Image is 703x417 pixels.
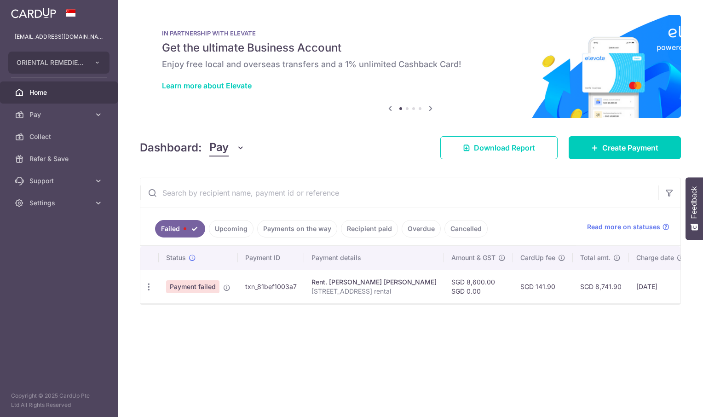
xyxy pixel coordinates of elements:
[444,220,488,237] a: Cancelled
[140,15,681,118] img: Renovation banner
[311,287,437,296] p: [STREET_ADDRESS] rental
[587,222,660,232] span: Read more on statuses
[162,41,659,55] h5: Get the ultimate Business Account
[166,280,219,293] span: Payment failed
[29,110,90,119] span: Pay
[29,88,90,97] span: Home
[29,176,90,185] span: Support
[8,52,109,74] button: ORIENTAL REMEDIES INCORPORATED (PRIVATE LIMITED)
[166,253,186,262] span: Status
[520,253,555,262] span: CardUp fee
[311,278,437,287] div: Rent. [PERSON_NAME] [PERSON_NAME]
[15,32,103,41] p: [EMAIL_ADDRESS][DOMAIN_NAME]
[451,253,496,262] span: Amount & GST
[257,220,337,237] a: Payments on the way
[238,246,304,270] th: Payment ID
[474,142,535,153] span: Download Report
[140,139,202,156] h4: Dashboard:
[304,246,444,270] th: Payment details
[341,220,398,237] a: Recipient paid
[629,270,691,303] td: [DATE]
[140,178,658,208] input: Search by recipient name, payment id or reference
[569,136,681,159] a: Create Payment
[162,59,659,70] h6: Enjoy free local and overseas transfers and a 1% unlimited Cashback Card!
[513,270,573,303] td: SGD 141.90
[209,139,245,156] button: Pay
[690,186,698,219] span: Feedback
[444,270,513,303] td: SGD 8,600.00 SGD 0.00
[29,198,90,208] span: Settings
[162,29,659,37] p: IN PARTNERSHIP WITH ELEVATE
[162,81,252,90] a: Learn more about Elevate
[209,220,254,237] a: Upcoming
[440,136,558,159] a: Download Report
[29,154,90,163] span: Refer & Save
[573,270,629,303] td: SGD 8,741.90
[686,177,703,240] button: Feedback - Show survey
[29,132,90,141] span: Collect
[580,253,611,262] span: Total amt.
[587,222,669,232] a: Read more on statuses
[602,142,658,153] span: Create Payment
[238,270,304,303] td: txn_81bef1003a7
[636,253,674,262] span: Charge date
[17,58,85,67] span: ORIENTAL REMEDIES INCORPORATED (PRIVATE LIMITED)
[209,139,229,156] span: Pay
[11,7,56,18] img: CardUp
[155,220,205,237] a: Failed
[402,220,441,237] a: Overdue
